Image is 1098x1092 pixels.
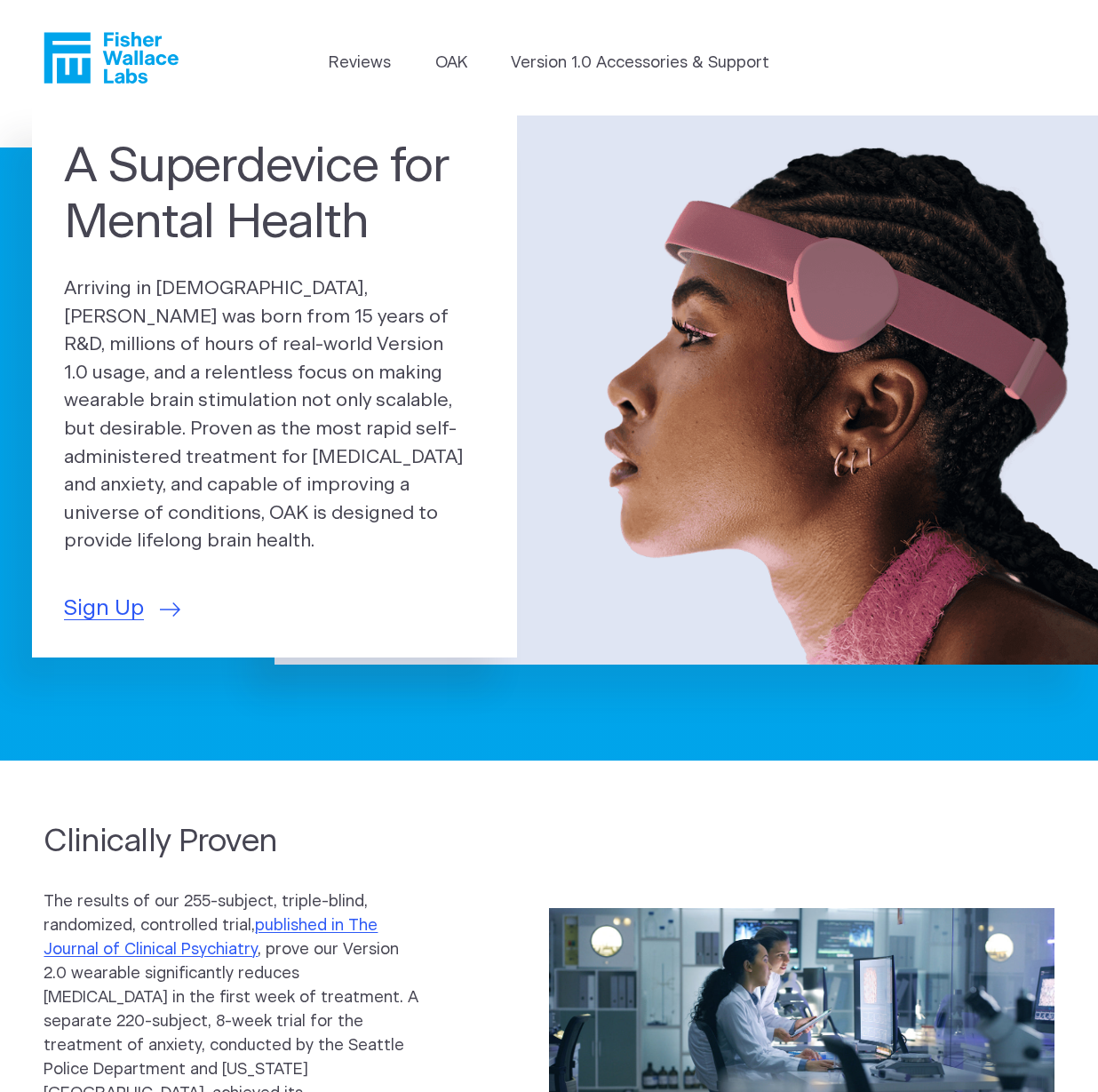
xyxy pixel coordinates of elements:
[435,52,467,76] a: OAK
[64,593,180,626] a: Sign Up
[44,918,378,958] a: published in The Journal of Clinical Psychiatry
[64,139,485,251] h1: A Superdevice for Mental Health
[64,593,144,626] span: Sign Up
[64,275,485,555] p: Arriving in [DEMOGRAPHIC_DATA], [PERSON_NAME] was born from 15 years of R&D, millions of hours of...
[511,52,769,76] a: Version 1.0 Accessories & Support
[329,52,391,76] a: Reviews
[44,32,179,84] a: Fisher Wallace
[44,821,421,864] h2: Clinically Proven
